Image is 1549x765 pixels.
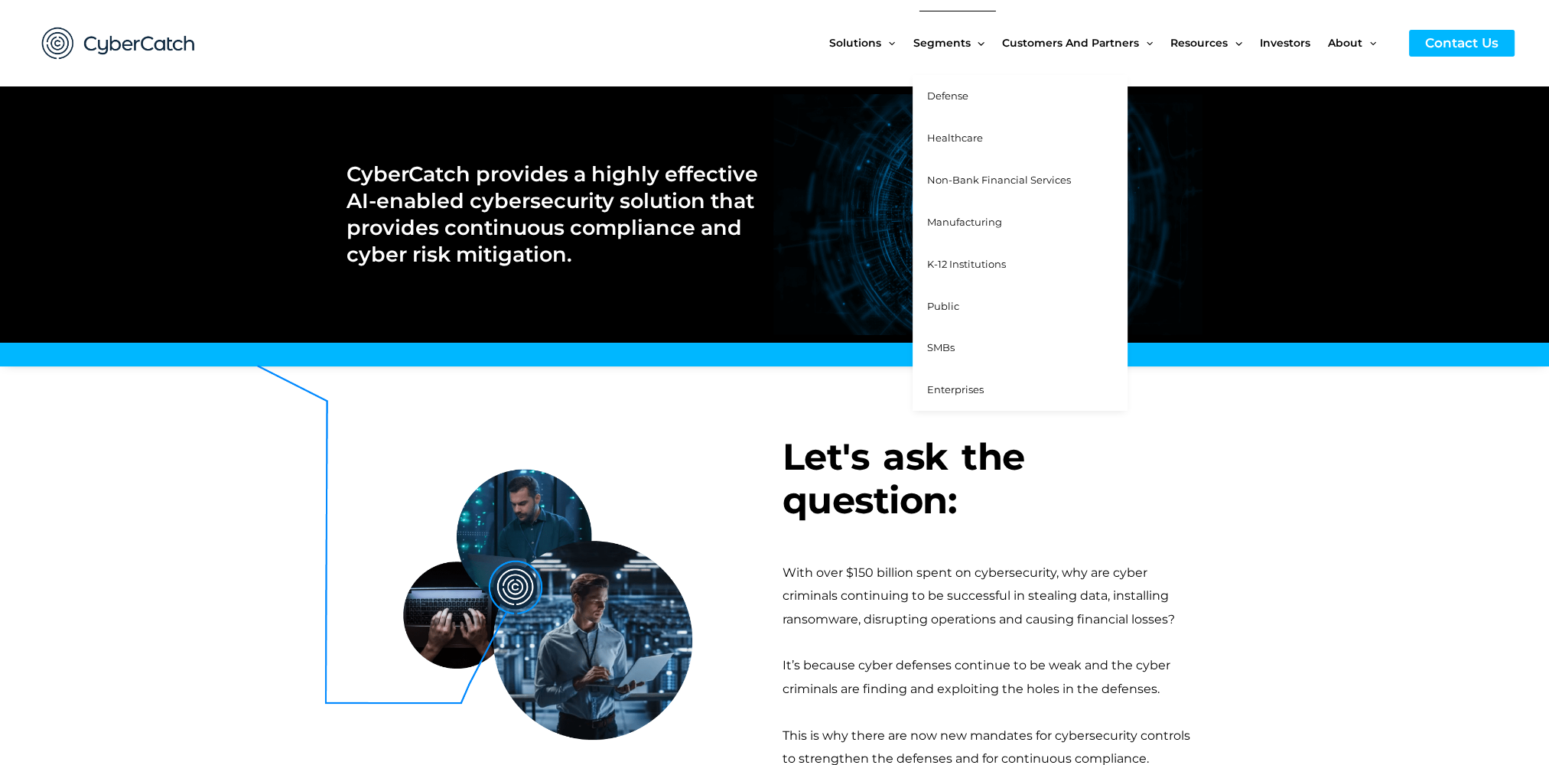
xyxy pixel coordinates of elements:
[913,369,1128,411] a: Enterprises
[926,341,954,353] span: SMBs
[783,654,1203,701] div: It’s because cyber defenses continue to be weak and the cyber criminals are finding and exploitin...
[926,90,968,102] span: Defense
[913,75,1128,117] a: Defense
[970,11,984,75] span: Menu Toggle
[913,243,1128,285] a: K-12 Institutions
[926,216,1001,228] span: Manufacturing
[1409,30,1515,57] a: Contact Us
[1328,11,1362,75] span: About
[829,11,1394,75] nav: Site Navigation: New Main Menu
[1139,11,1153,75] span: Menu Toggle
[1228,11,1241,75] span: Menu Toggle
[913,285,1128,327] a: Public
[783,562,1203,631] div: With over $150 billion spent on cybersecurity, why are cyber criminals continuing to be successfu...
[913,201,1128,243] a: Manufacturing
[926,132,982,144] span: Healthcare
[1002,11,1139,75] span: Customers and Partners
[926,383,983,396] span: Enterprises
[783,435,1203,523] h3: Let's ask the question:
[829,11,881,75] span: Solutions
[1260,11,1328,75] a: Investors
[913,159,1128,201] a: Non-Bank Financial Services
[1170,11,1228,75] span: Resources
[913,11,970,75] span: Segments
[926,300,958,312] span: Public
[913,327,1128,369] a: SMBs
[1362,11,1376,75] span: Menu Toggle
[926,258,1005,270] span: K-12 Institutions
[881,11,895,75] span: Menu Toggle
[926,174,1070,186] span: Non-Bank Financial Services
[1260,11,1310,75] span: Investors
[913,117,1128,159] a: Healthcare
[347,161,759,268] h2: CyberCatch provides a highly effective AI-enabled cybersecurity solution that provides continuous...
[27,11,210,75] img: CyberCatch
